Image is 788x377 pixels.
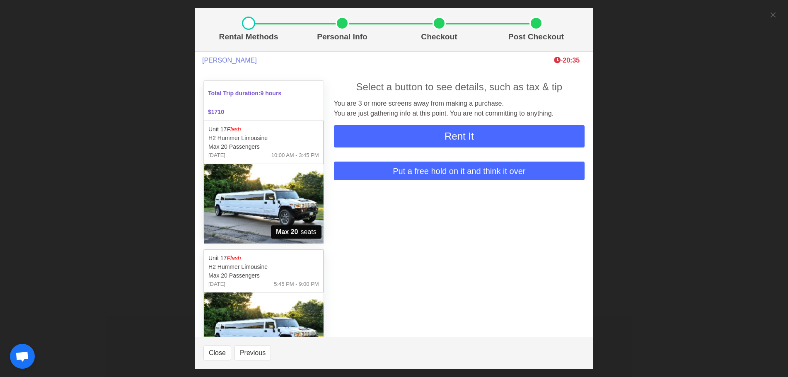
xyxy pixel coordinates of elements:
[334,162,585,180] button: Put a free hold on it and think it over
[208,134,319,143] p: H2 Hummer Limousine
[208,125,319,134] p: Unit 17
[208,263,319,271] p: H2 Hummer Limousine
[334,109,585,118] p: You are just gathering info at this point. You are not committing to anything.
[208,271,319,280] p: Max 20 Passengers
[208,280,225,288] span: [DATE]
[234,346,271,360] button: Previous
[491,31,581,43] p: Post Checkout
[393,165,525,177] span: Put a free hold on it and think it over
[334,125,585,147] button: Rent It
[334,80,585,94] div: Select a button to see details, such as tax & tip
[204,164,324,244] img: 17%2001.jpg
[208,109,224,115] b: $1710
[208,143,319,151] p: Max 20 Passengers
[10,344,35,369] a: Open chat
[554,57,580,64] b: -20:35
[208,151,225,159] span: [DATE]
[271,225,321,239] span: seats
[274,280,319,288] span: 5:45 PM - 9:00 PM
[203,346,231,360] button: Close
[554,57,580,64] span: The clock is ticking ⁠— this timer shows how long we'll hold this limo during checkout. If time r...
[227,255,241,261] em: Flash
[207,31,290,43] p: Rental Methods
[297,31,387,43] p: Personal Info
[394,31,484,43] p: Checkout
[208,254,319,263] p: Unit 17
[261,90,282,97] span: 9 hours
[276,227,298,237] strong: Max 20
[334,99,585,109] p: You are 3 or more screens away from making a purchase.
[204,292,324,372] img: 17%2001.jpg
[271,151,319,159] span: 10:00 AM - 3:45 PM
[203,84,324,103] span: Total Trip duration:
[202,56,257,64] span: [PERSON_NAME]
[445,130,474,142] span: Rent It
[227,126,241,133] em: Flash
